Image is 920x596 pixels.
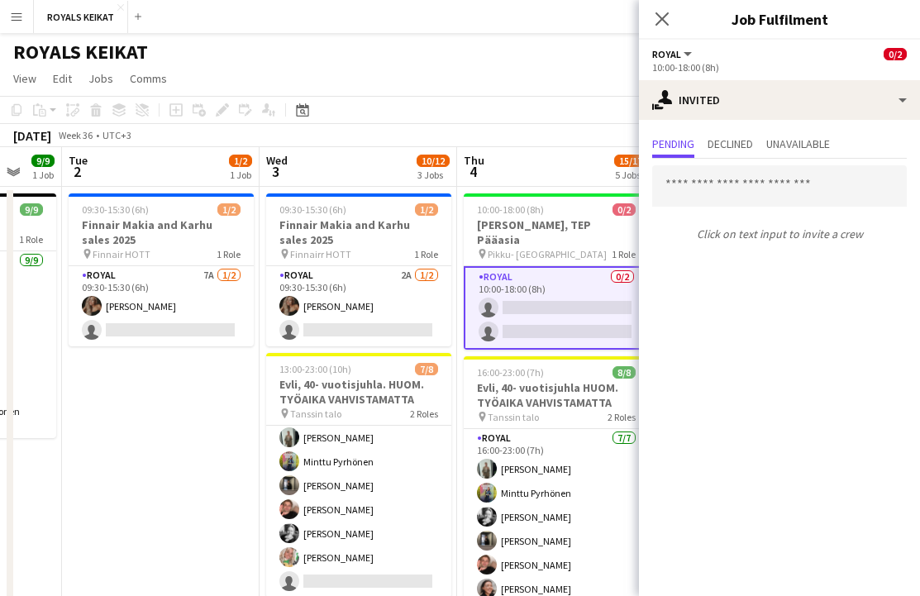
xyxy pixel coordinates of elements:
a: View [7,68,43,89]
app-card-role: Royal2A1/209:30-15:30 (6h)[PERSON_NAME] [266,266,451,346]
span: Thu [464,153,484,168]
span: 15/17 [614,155,647,167]
button: Royal [652,48,694,60]
span: 9/9 [31,155,55,167]
div: UTC+3 [102,129,131,141]
div: 1 Job [230,169,251,181]
span: Tanssin talo [290,408,341,420]
span: Tanssin talo [488,411,539,423]
span: Pikku- [GEOGRAPHIC_DATA] [488,248,607,260]
app-job-card: 09:30-15:30 (6h)1/2Finnair Makia and Karhu sales 2025 Finnair HOTT1 RoleRoyal7A1/209:30-15:30 (6h... [69,193,254,346]
span: 8/8 [613,366,636,379]
h3: Finnair Makia and Karhu sales 2025 [69,217,254,247]
span: 2 Roles [410,408,438,420]
span: 2 [66,162,88,181]
span: 0/2 [613,203,636,216]
span: 1 Role [217,248,241,260]
span: 10/12 [417,155,450,167]
span: 3 [264,162,288,181]
h3: Evli, 40- vuotisjuhla HUOM. TYÖAIKA VAHVISTAMATTA [464,380,649,410]
a: Comms [123,68,174,89]
span: Royal [652,48,681,60]
span: 09:30-15:30 (6h) [82,203,149,216]
h3: [PERSON_NAME], TEP Pääasia [464,217,649,247]
span: Jobs [88,71,113,86]
a: Jobs [82,68,120,89]
span: Tue [69,153,88,168]
div: [DATE] [13,127,51,144]
span: 10:00-18:00 (8h) [477,203,544,216]
span: 1/2 [217,203,241,216]
h3: Finnair Makia and Karhu sales 2025 [266,217,451,247]
span: View [13,71,36,86]
span: 4 [461,162,484,181]
button: ROYALS KEIKAT [34,1,128,33]
app-job-card: 09:30-15:30 (6h)1/2Finnair Makia and Karhu sales 2025 Finnairr HOTT1 RoleRoyal2A1/209:30-15:30 (6... [266,193,451,346]
span: Declined [708,138,753,150]
span: Finnair HOTT [93,248,150,260]
span: 16:00-23:00 (7h) [477,366,544,379]
span: 2 Roles [608,411,636,423]
span: 1/2 [415,203,438,216]
span: 13:00-23:00 (10h) [279,363,351,375]
span: 0/2 [884,48,907,60]
h1: ROYALS KEIKAT [13,40,148,64]
span: 1 Role [414,248,438,260]
span: Unavailable [766,138,830,150]
app-card-role: Royal7A1/209:30-15:30 (6h)[PERSON_NAME] [69,266,254,346]
h3: Job Fulfilment [639,8,920,30]
span: 1 Role [612,248,636,260]
div: 3 Jobs [417,169,449,181]
div: 10:00-18:00 (8h) [652,61,907,74]
span: Finnairr HOTT [290,248,351,260]
span: Week 36 [55,129,96,141]
a: Edit [46,68,79,89]
div: Invited [639,80,920,120]
span: Comms [130,71,167,86]
span: 9/9 [20,203,43,216]
h3: Evli, 40- vuotisjuhla. HUOM. TYÖAIKA VAHVISTAMATTA [266,377,451,407]
span: 1 Role [19,233,43,246]
div: 1 Job [32,169,54,181]
app-job-card: 10:00-18:00 (8h)0/2[PERSON_NAME], TEP Pääasia Pikku- [GEOGRAPHIC_DATA]1 RoleRoyal0/210:00-18:00 (8h) [464,193,649,350]
span: 7/8 [415,363,438,375]
span: Pending [652,138,694,150]
span: 09:30-15:30 (6h) [279,203,346,216]
span: Wed [266,153,288,168]
app-card-role: Royal0/210:00-18:00 (8h) [464,266,649,350]
span: Edit [53,71,72,86]
span: 1/2 [229,155,252,167]
div: 5 Jobs [615,169,646,181]
p: Click on text input to invite a crew [639,220,920,248]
